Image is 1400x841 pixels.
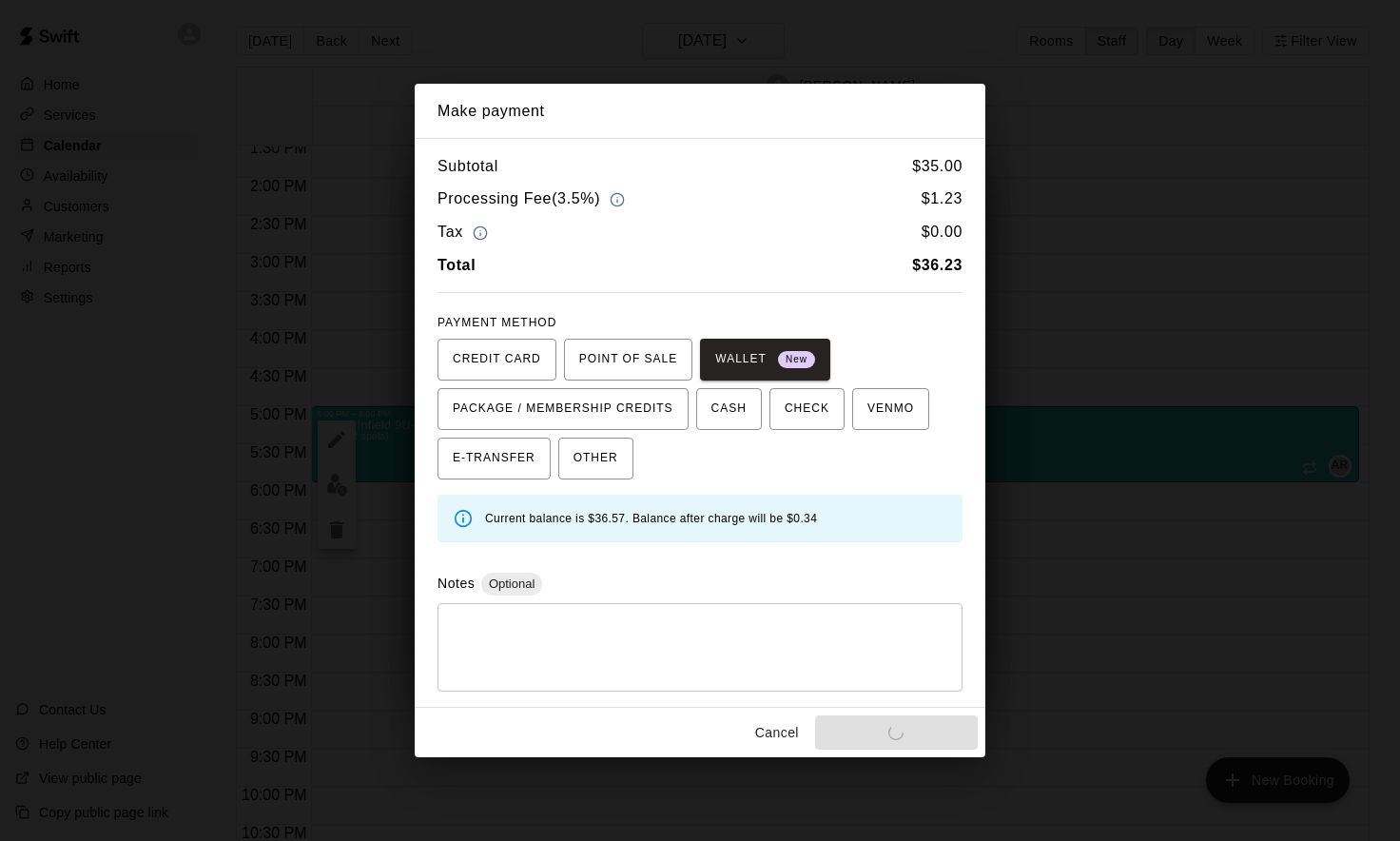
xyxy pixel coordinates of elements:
label: Notes [437,576,475,591]
span: PAYMENT METHOD [437,316,556,329]
button: VENMO [852,388,929,430]
span: CHECK [785,394,829,424]
span: CREDIT CARD [453,344,541,375]
h6: Subtotal [437,154,498,179]
button: CHECK [769,388,845,430]
button: PACKAGE / MEMBERSHIP CREDITS [437,388,689,430]
span: PACKAGE / MEMBERSHIP CREDITS [453,394,673,424]
h2: Make payment [415,84,985,139]
b: Total [437,257,476,273]
b: $ 36.23 [912,257,962,273]
span: VENMO [867,394,914,424]
button: WALLET New [700,339,830,381]
h6: Processing Fee ( 3.5% ) [437,186,630,212]
button: E-TRANSFER [437,438,551,479]
h6: $ 35.00 [912,154,962,179]
span: CASH [711,394,747,424]
button: OTHER [558,438,633,479]
span: OTHER [574,443,618,474]
span: WALLET [715,344,815,375]
span: New [778,347,815,373]
span: POINT OF SALE [579,344,677,375]
h6: $ 0.00 [922,220,962,245]
h6: Tax [437,220,493,245]
button: Cancel [747,715,807,751]
button: POINT OF SALE [564,339,692,381]
button: CASH [696,388,762,430]
span: E-TRANSFER [453,443,535,474]
button: CREDIT CARD [437,339,556,381]
h6: $ 1.23 [922,186,962,212]
span: Optional [481,577,542,591]
span: Current balance is $36.57. Balance after charge will be $0.34 [485,512,817,525]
